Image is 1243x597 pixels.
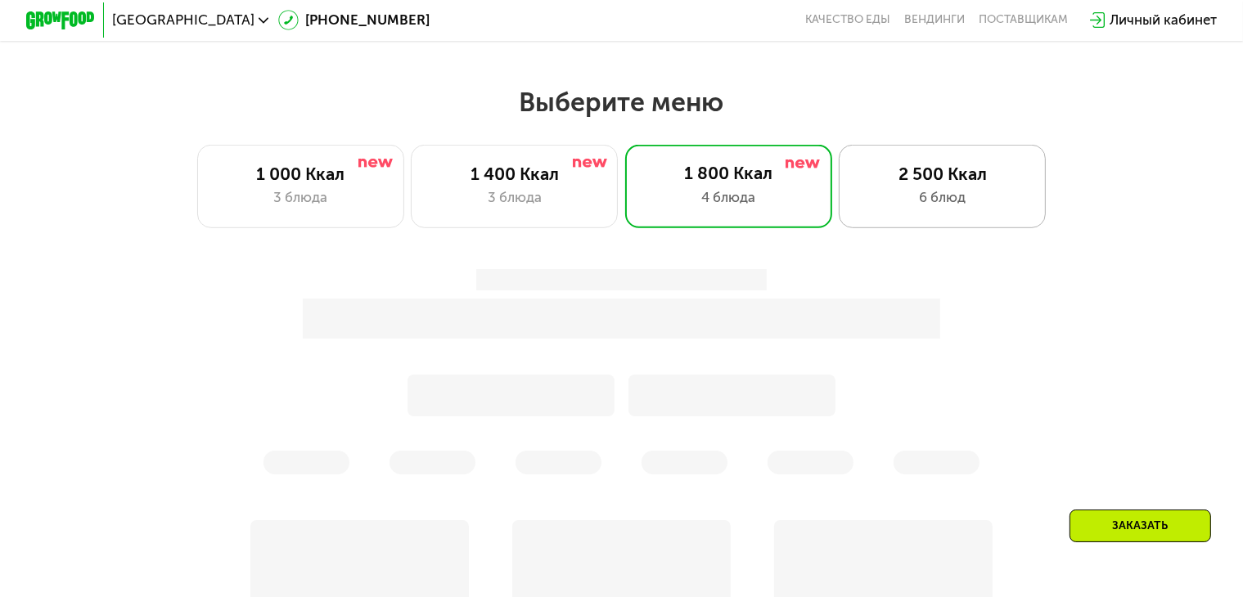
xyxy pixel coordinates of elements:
div: 1 000 Ккал [215,164,386,184]
span: [GEOGRAPHIC_DATA] [112,13,254,27]
div: 3 блюда [429,187,600,208]
a: Качество еды [805,13,890,27]
div: 1 800 Ккал [643,163,814,183]
div: 3 блюда [215,187,386,208]
div: 6 блюд [857,187,1028,208]
div: 2 500 Ккал [857,164,1028,184]
div: поставщикам [979,13,1068,27]
div: Личный кабинет [1110,10,1217,30]
div: 1 400 Ккал [429,164,600,184]
a: [PHONE_NUMBER] [278,10,430,30]
a: Вендинги [904,13,965,27]
div: 4 блюда [643,187,814,208]
div: Заказать [1070,509,1211,542]
h2: Выберите меню [56,86,1188,119]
